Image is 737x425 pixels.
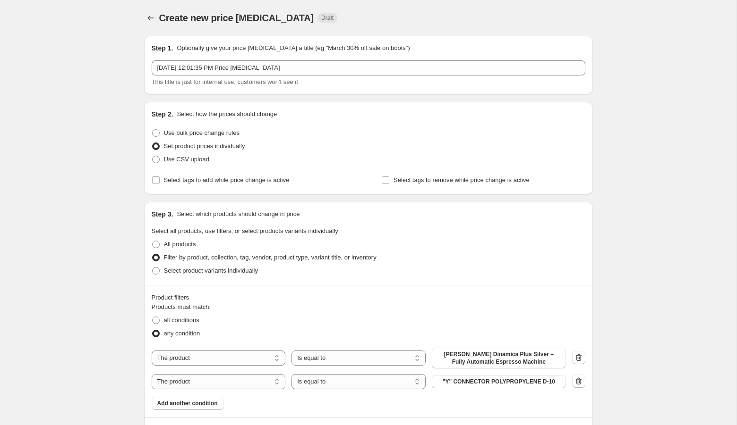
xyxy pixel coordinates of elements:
p: Optionally give your price [MEDICAL_DATA] a title (eg "March 30% off sale on boots") [177,43,410,53]
span: any condition [164,330,200,337]
button: De’Longhi Dinamica Plus Silver – Fully Automatic Espresso Machine [432,348,566,368]
span: Use bulk price change rules [164,129,240,136]
p: Select which products should change in price [177,209,300,219]
span: Create new price [MEDICAL_DATA] [159,13,314,23]
button: Add another condition [152,397,223,410]
h2: Step 2. [152,109,173,119]
span: Products must match: [152,303,211,310]
span: "Y" CONNECTOR POLYPROPYLENE D-10 [443,378,555,385]
span: Add another condition [157,400,218,407]
h2: Step 3. [152,209,173,219]
span: Draft [321,14,334,22]
span: all conditions [164,317,199,324]
span: [PERSON_NAME] Dinamica Plus Silver – Fully Automatic Espresso Machine [437,350,560,366]
span: Use CSV upload [164,156,209,163]
span: Filter by product, collection, tag, vendor, product type, variant title, or inventory [164,254,377,261]
span: Set product prices individually [164,142,245,150]
span: All products [164,241,196,248]
span: This title is just for internal use, customers won't see it [152,78,298,85]
span: Select product variants individually [164,267,258,274]
span: Select tags to remove while price change is active [394,176,530,183]
p: Select how the prices should change [177,109,277,119]
span: Select tags to add while price change is active [164,176,290,183]
div: Product filters [152,293,585,302]
input: 30% off holiday sale [152,60,585,75]
button: Price change jobs [144,11,157,25]
span: Select all products, use filters, or select products variants individually [152,227,338,234]
h2: Step 1. [152,43,173,53]
button: "Y" CONNECTOR POLYPROPYLENE D-10 [432,375,566,388]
